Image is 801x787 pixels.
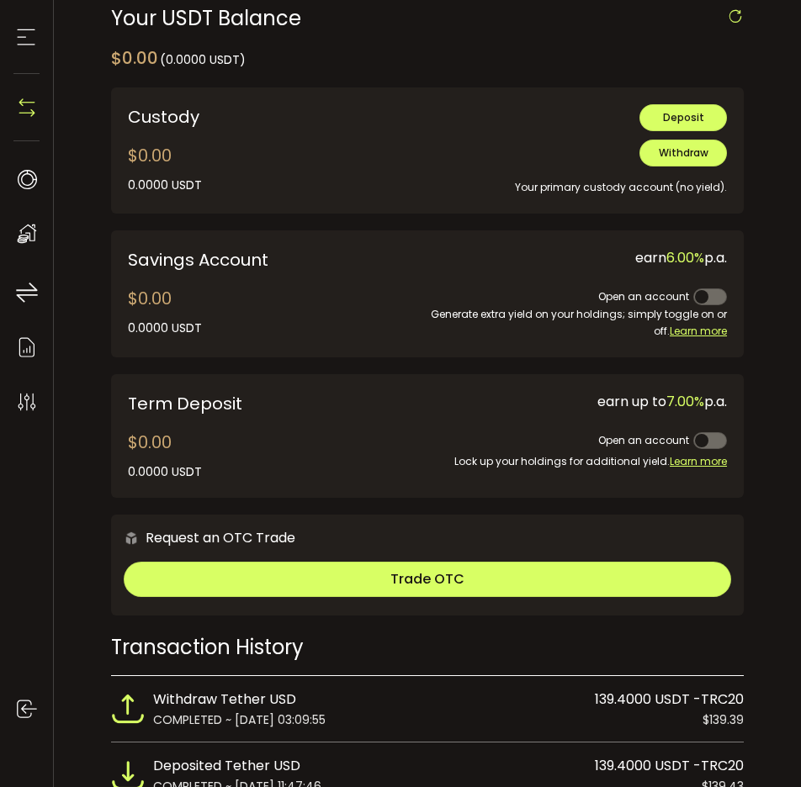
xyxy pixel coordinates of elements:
[111,632,744,662] div: Transaction History
[639,140,727,166] button: Withdraw
[635,248,727,267] span: earn p.a.
[153,755,300,777] span: Deposited Tether USD
[666,248,704,267] span: 6.00%
[111,527,295,548] div: Request an OTC Trade
[427,306,727,340] div: Generate extra yield on your holdings; simply toggle on or off.
[128,391,427,416] div: Term Deposit
[111,8,744,29] div: Your USDT Balance
[663,110,704,124] span: Deposit
[128,104,427,129] div: Custody
[597,392,727,411] span: earn up to p.a.
[666,392,704,411] span: 7.00%
[153,689,296,710] span: Withdraw Tether USD
[128,247,427,272] div: Savings Account
[14,95,40,120] img: N4P5cjLOiQAAAABJRU5ErkJggg==
[595,755,744,777] span: 139.4000 USDT -TRC20
[128,286,202,337] div: $0.00
[124,562,731,597] button: Trade OTC
[703,710,744,729] span: $139.39
[128,463,202,481] div: 0.0000 USDT
[670,324,727,338] span: Learn more
[427,453,727,470] div: Lock up your holdings for additional yield.
[717,706,801,787] iframe: Chat Widget
[659,145,708,160] span: Withdraw
[124,531,139,546] img: 6nGpN7MZ9FLuBP83NiajKbTRY4UzlzQtBKtCrLLspmCkSvCZHBKvY3NxgQaT5JnOQREvtQ257bXeeSTueZfAPizblJ+Fe8JwA...
[670,454,727,468] span: Learn more
[598,289,689,304] span: Open an account
[427,166,727,196] div: Your primary custody account (no yield).
[153,710,326,729] span: COMPLETED ~ [DATE] 03:09:55
[160,51,246,68] span: (0.0000 USDT)
[128,177,202,194] div: 0.0000 USDT
[128,430,202,481] div: $0.00
[128,320,202,337] div: 0.0000 USDT
[639,104,727,131] button: Deposit
[111,45,246,71] div: $0.00
[390,569,464,589] span: Trade OTC
[595,689,744,710] span: 139.4000 USDT -TRC20
[128,143,202,194] div: $0.00
[598,433,689,447] span: Open an account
